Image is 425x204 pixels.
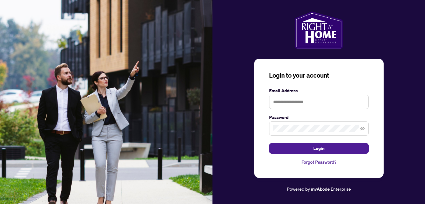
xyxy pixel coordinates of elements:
a: Forgot Password? [269,159,369,165]
h3: Login to your account [269,71,369,80]
span: Login [313,143,325,153]
a: myAbode [311,186,330,193]
img: ma-logo [295,11,343,49]
span: eye-invisible [360,126,365,131]
button: Login [269,143,369,154]
label: Email Address [269,87,369,94]
span: Enterprise [331,186,351,192]
label: Password [269,114,369,121]
span: Powered by [287,186,310,192]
